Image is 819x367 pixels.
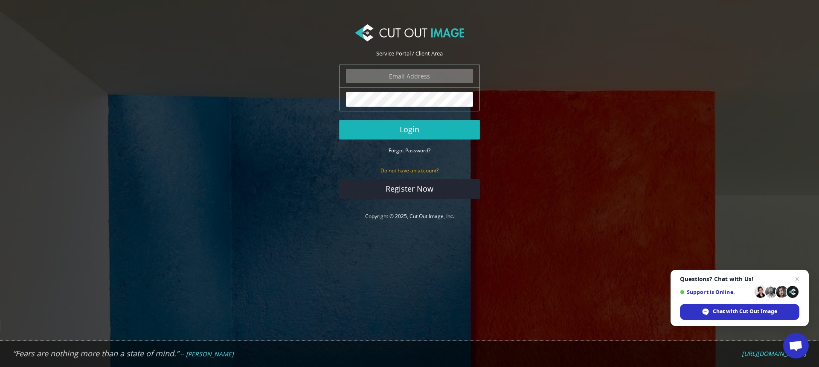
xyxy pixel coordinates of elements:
[680,304,799,320] span: Chat with Cut Out Image
[380,167,439,174] small: Do not have an account?
[346,69,473,83] input: Email Address
[389,146,430,154] a: Forgot Password?
[180,350,234,358] em: -- [PERSON_NAME]
[13,348,179,358] em: “Fears are nothing more than a state of mind.”
[680,276,799,283] span: Questions? Chat with Us!
[339,179,480,199] a: Register Now
[783,333,809,358] a: Open chat
[355,24,464,41] img: Cut Out Image
[680,289,752,295] span: Support is Online.
[339,120,480,140] button: Login
[365,213,454,220] a: Copyright © 2025, Cut Out Image, Inc.
[389,147,430,154] small: Forgot Password?
[713,308,777,315] span: Chat with Cut Out Image
[742,350,806,358] a: [URL][DOMAIN_NAME]
[376,50,443,57] span: Service Portal / Client Area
